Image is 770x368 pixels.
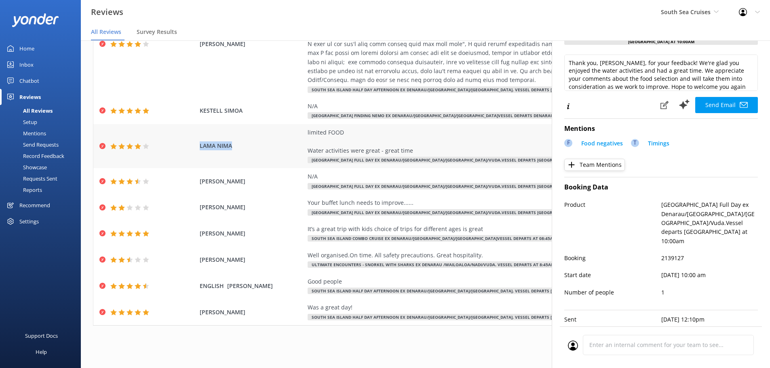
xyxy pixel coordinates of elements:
[581,139,623,148] p: Food negatives
[308,86,619,93] span: South Sea Island Half Day Afternoon ex Denarau/[GEOGRAPHIC_DATA]/[GEOGRAPHIC_DATA]. Vessel Depart...
[5,162,81,173] a: Showcase
[5,139,59,150] div: Send Requests
[200,282,304,290] span: ENGLISH [PERSON_NAME]
[19,89,41,105] div: Reviews
[91,6,123,19] h3: Reviews
[5,105,53,116] div: All Reviews
[564,159,625,171] button: Team Mentions
[564,55,758,91] textarea: Thank you, [PERSON_NAME], for your feedback! We're glad you enjoyed the water activities and had ...
[200,40,304,48] span: [PERSON_NAME]
[5,162,47,173] div: Showcase
[19,213,39,229] div: Settings
[577,139,623,150] a: Food negatives
[200,177,304,186] span: [PERSON_NAME]
[308,172,675,181] div: N/A
[564,315,661,324] p: Sent
[564,288,661,297] p: Number of people
[308,102,675,111] div: N/A
[661,288,758,297] p: 1
[661,8,711,16] span: South Sea Cruises
[5,116,37,128] div: Setup
[644,139,669,150] a: Timings
[19,40,34,57] div: Home
[12,13,59,27] img: yonder-white-logo.png
[308,288,619,294] span: South Sea Island Half Day Afternoon ex Denarau/[GEOGRAPHIC_DATA]/[GEOGRAPHIC_DATA]. Vessel Depart...
[308,112,580,119] span: [GEOGRAPHIC_DATA] Finding Nemo ex Denarau/[GEOGRAPHIC_DATA]/[GEOGRAPHIC_DATA]Vessel Departs Denar...
[308,235,561,242] span: South Sea Island Combo Cruise ex Denarau/[GEOGRAPHIC_DATA]/[GEOGRAPHIC_DATA]Vessel departs at 08:...
[5,128,81,139] a: Mentions
[308,251,675,260] div: Well organised.On time. All safety precautions. Great hospitality.
[564,254,661,263] p: Booking
[308,277,675,286] div: Good people
[200,203,304,212] span: [PERSON_NAME]
[19,73,39,89] div: Chatbot
[564,271,661,280] p: Start date
[308,157,608,163] span: [GEOGRAPHIC_DATA] Full Day ex Denarau/[GEOGRAPHIC_DATA]/[GEOGRAPHIC_DATA]/Vuda.Vessel departs [GE...
[661,254,758,263] p: 2139127
[5,139,81,150] a: Send Requests
[5,184,42,196] div: Reports
[661,271,758,280] p: [DATE] 10:00 am
[5,128,46,139] div: Mentions
[5,173,81,184] a: Requests Sent
[308,261,559,268] span: Ultimate Encounters - Snorkel with Sharks ex Denarau /Wailoaloa/Nadi/Vuda. Vessel Departs at 8:45am
[200,308,304,317] span: [PERSON_NAME]
[308,183,608,189] span: [GEOGRAPHIC_DATA] Full Day ex Denarau/[GEOGRAPHIC_DATA]/[GEOGRAPHIC_DATA]/Vuda.Vessel departs [GE...
[5,184,81,196] a: Reports
[564,139,572,147] div: F
[648,139,669,148] p: Timings
[137,28,177,36] span: Survey Results
[308,209,608,216] span: [GEOGRAPHIC_DATA] Full Day ex Denarau/[GEOGRAPHIC_DATA]/[GEOGRAPHIC_DATA]/Vuda.Vessel departs [GE...
[5,105,81,116] a: All Reviews
[5,150,64,162] div: Record Feedback
[564,200,661,246] p: Product
[308,128,675,155] div: limited FOOD Water activities were great - great time
[564,124,758,134] h4: Mentions
[308,225,675,233] div: It’s a great trip with kids choice of trips for different ages is great
[5,150,81,162] a: Record Feedback
[5,116,81,128] a: Setup
[308,198,675,207] div: Your buffet lunch needs to improve......
[200,141,304,150] span: LAMA NIMA
[200,255,304,264] span: [PERSON_NAME]
[200,106,304,115] span: KESTELL SIMOA
[19,57,34,73] div: Inbox
[631,139,639,147] div: T
[564,182,758,193] h4: Booking Data
[91,28,121,36] span: All Reviews
[661,315,758,324] p: [DATE] 12:10pm
[308,314,619,320] span: South Sea Island Half Day Afternoon ex Denarau/[GEOGRAPHIC_DATA]/[GEOGRAPHIC_DATA]. Vessel Depart...
[19,197,50,213] div: Recommend
[308,303,675,312] div: Was a great day!
[661,200,758,246] p: [GEOGRAPHIC_DATA] Full Day ex Denarau/[GEOGRAPHIC_DATA]/[GEOGRAPHIC_DATA]/Vuda.Vessel departs [GE...
[36,344,47,360] div: Help
[5,173,57,184] div: Requests Sent
[200,229,304,238] span: [PERSON_NAME]
[568,341,578,351] img: user_profile.svg
[25,328,58,344] div: Support Docs
[695,97,758,113] button: Send Email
